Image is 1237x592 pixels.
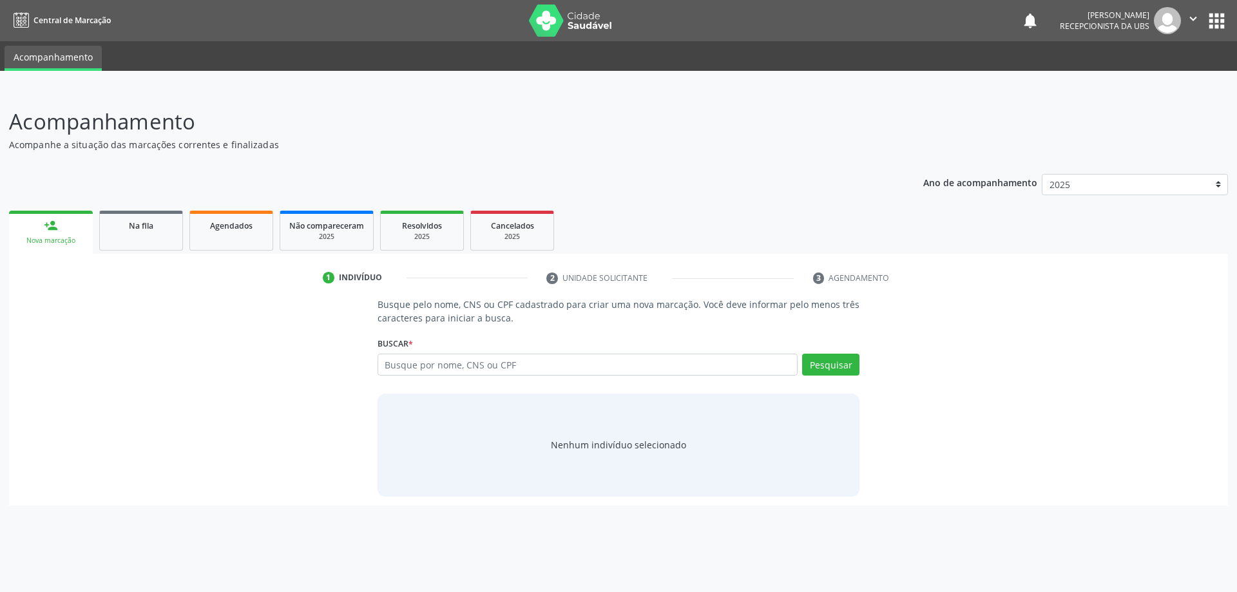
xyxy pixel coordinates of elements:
span: Na fila [129,220,153,231]
button:  [1181,7,1205,34]
span: Cancelados [491,220,534,231]
div: Nova marcação [18,236,84,245]
label: Buscar [378,334,413,354]
i:  [1186,12,1200,26]
button: Pesquisar [802,354,859,376]
p: Acompanhe a situação das marcações correntes e finalizadas [9,138,862,151]
span: Central de Marcação [34,15,111,26]
p: Ano de acompanhamento [923,174,1037,190]
img: img [1154,7,1181,34]
p: Acompanhamento [9,106,862,138]
a: Acompanhamento [5,46,102,71]
button: notifications [1021,12,1039,30]
button: apps [1205,10,1228,32]
div: 2025 [390,232,454,242]
input: Busque por nome, CNS ou CPF [378,354,798,376]
p: Busque pelo nome, CNS ou CPF cadastrado para criar uma nova marcação. Você deve informar pelo men... [378,298,860,325]
div: Indivíduo [339,272,382,283]
a: Central de Marcação [9,10,111,31]
span: Resolvidos [402,220,442,231]
span: Não compareceram [289,220,364,231]
div: 1 [323,272,334,283]
div: 2025 [480,232,544,242]
div: 2025 [289,232,364,242]
div: Nenhum indivíduo selecionado [551,438,686,452]
div: person_add [44,218,58,233]
span: Recepcionista da UBS [1060,21,1149,32]
span: Agendados [210,220,253,231]
div: [PERSON_NAME] [1060,10,1149,21]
